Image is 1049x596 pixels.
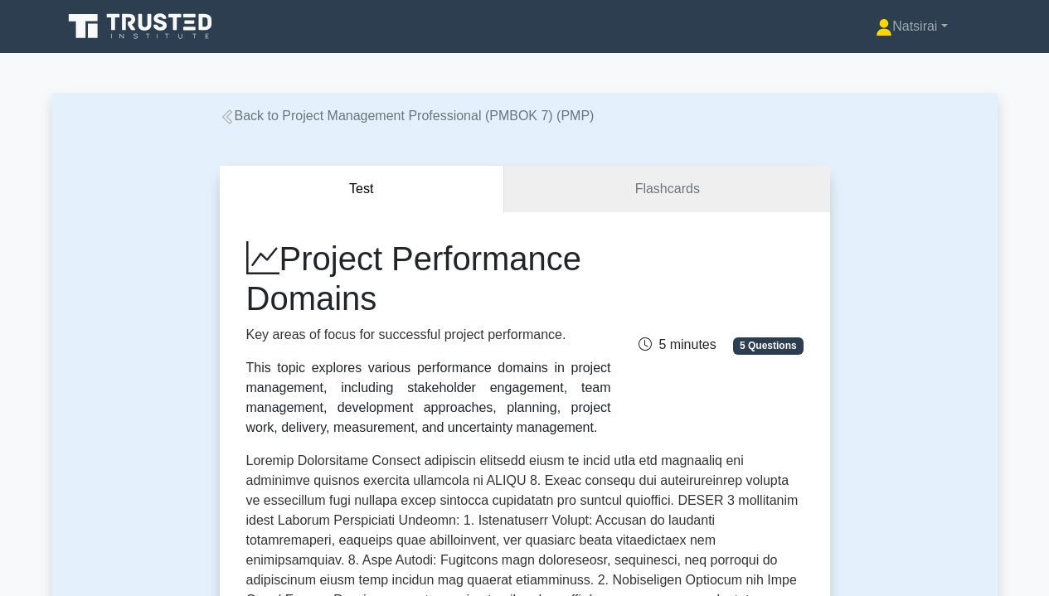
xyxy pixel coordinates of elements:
button: Test [220,166,505,213]
span: 5 minutes [639,337,716,351]
a: Natsirai [836,10,987,43]
a: Flashcards [504,166,829,213]
h1: Project Performance Domains [246,239,611,318]
p: Key areas of focus for successful project performance. [246,325,611,345]
a: Back to Project Management Professional (PMBOK 7) (PMP) [220,109,595,123]
span: 5 Questions [733,337,803,354]
div: This topic explores various performance domains in project management, including stakeholder enga... [246,358,611,438]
